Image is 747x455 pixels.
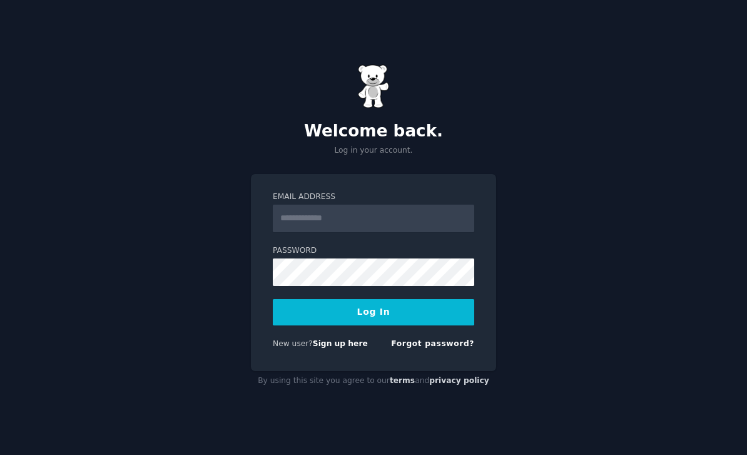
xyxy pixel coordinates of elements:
a: Forgot password? [391,339,474,348]
div: By using this site you agree to our and [251,371,496,391]
label: Email Address [273,192,474,203]
a: privacy policy [429,376,489,385]
img: Gummy Bear [358,64,389,108]
p: Log in your account. [251,145,496,156]
label: Password [273,245,474,257]
a: terms [390,376,415,385]
span: New user? [273,339,313,348]
h2: Welcome back. [251,121,496,141]
button: Log In [273,299,474,325]
a: Sign up here [313,339,368,348]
